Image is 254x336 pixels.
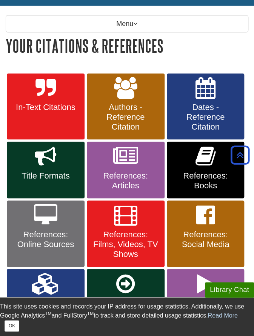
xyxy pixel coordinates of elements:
[6,36,248,55] h1: Your Citations & References
[92,102,159,132] span: Authors - Reference Citation
[167,73,245,140] a: Dates - Reference Citation
[172,230,239,249] span: References: Social Media
[87,73,165,140] a: Authors - Reference Citation
[167,269,245,335] a: Reference List: Video Tutorials
[12,230,79,249] span: References: Online Sources
[7,142,85,198] a: Title Formats
[12,102,79,112] span: In-Text Citations
[87,269,165,335] a: References: Secondary/Indirect Sources
[7,73,85,140] a: In-Text Citations
[205,282,254,298] button: Library Chat
[92,171,159,191] span: References: Articles
[12,171,79,181] span: Title Formats
[87,200,165,267] a: References: Films, Videos, TV Shows
[6,15,248,32] p: Menu
[87,311,94,316] sup: TM
[172,171,239,191] span: References: Books
[7,200,85,267] a: References: Online Sources
[87,142,165,198] a: References: Articles
[92,230,159,259] span: References: Films, Videos, TV Shows
[228,150,252,160] a: Back to Top
[167,200,245,267] a: References: Social Media
[7,269,85,335] a: References: Other Sources
[45,311,51,316] sup: TM
[167,142,245,198] a: References: Books
[172,102,239,132] span: Dates - Reference Citation
[208,312,238,319] a: Read More
[5,320,19,331] button: Close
